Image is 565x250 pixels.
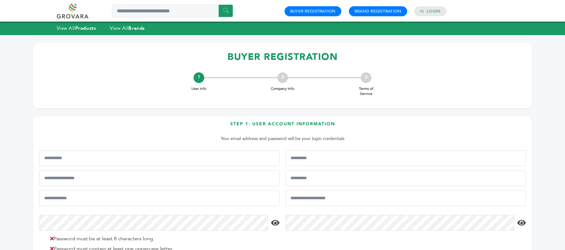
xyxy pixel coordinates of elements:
[270,86,295,91] span: Company Info
[427,8,440,14] a: Login
[39,121,526,132] h3: Step 1: User Account Information
[285,190,526,206] input: Confirm Email Address*
[112,5,233,17] input: Search a product or brand...
[39,150,280,166] input: First Name*
[42,135,523,143] p: Your email address and password will be your login credentials
[47,235,278,242] li: Password must be at least 8 characters long.
[75,25,96,31] strong: Products
[354,86,379,97] span: Terms of Service
[39,170,280,186] input: Mobile Phone Number
[128,25,145,31] strong: Brands
[39,48,526,66] h1: BUYER REGISTRATION
[354,8,402,14] a: Brand Registration
[361,72,371,83] div: 3
[186,86,211,91] span: User Info
[57,25,96,31] a: View AllProducts
[290,8,336,14] a: Buyer Registration
[194,72,204,83] div: 1
[39,190,280,206] input: Email Address*
[285,170,526,186] input: Job Title*
[285,150,526,166] input: Last Name*
[285,215,514,231] input: Confirm Password*
[110,25,145,31] a: View AllBrands
[39,215,268,231] input: Password*
[277,72,288,83] div: 2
